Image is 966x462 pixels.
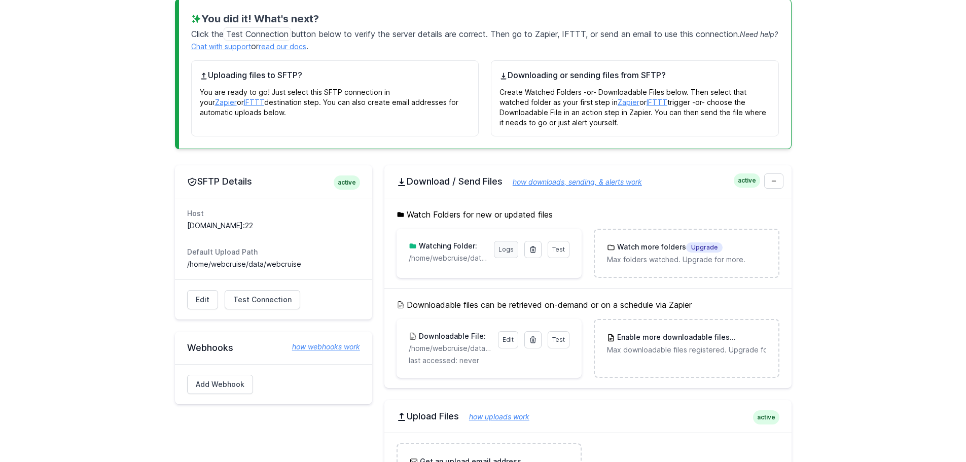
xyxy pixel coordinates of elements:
[740,30,778,39] span: Need help?
[191,42,251,51] a: Chat with support
[548,241,569,258] a: Test
[187,375,253,394] a: Add Webhook
[259,42,306,51] a: read our docs
[734,173,760,188] span: active
[499,69,770,81] h4: Downloading or sending files from SFTP?
[607,255,766,265] p: Max folders watched. Upgrade for more.
[397,175,779,188] h2: Download / Send Files
[498,331,518,348] a: Edit
[499,81,770,128] p: Create Watched Folders -or- Downloadable Files below. Then select that watched folder as your fir...
[552,336,565,343] span: Test
[595,320,778,367] a: Enable more downloadable filesUpgrade Max downloadable files registered. Upgrade for more.
[334,175,360,190] span: active
[417,331,486,341] h3: Downloadable File:
[187,342,360,354] h2: Webhooks
[187,259,360,269] dd: /home/webcruise/data/webcruise
[615,332,766,343] h3: Enable more downloadable files
[618,98,639,106] a: Zapier
[730,333,766,343] span: Upgrade
[225,290,300,309] a: Test Connection
[397,299,779,311] h5: Downloadable files can be retrieved on-demand or on a schedule via Zapier
[503,177,642,186] a: how downloads, sending, & alerts work
[417,241,477,251] h3: Watching Folder:
[647,98,667,106] a: IFTTT
[607,345,766,355] p: Max downloadable files registered. Upgrade for more.
[200,69,471,81] h4: Uploading files to SFTP?
[187,208,360,219] dt: Host
[595,230,778,277] a: Watch more foldersUpgrade Max folders watched. Upgrade for more.
[233,295,292,305] span: Test Connection
[615,242,723,253] h3: Watch more folders
[191,12,779,26] h3: You did it! What's next?
[409,343,492,353] p: /home/webcruise/data/webcruise/Client_*
[494,241,518,258] a: Logs
[187,247,360,257] dt: Default Upload Path
[282,342,360,352] a: how webhooks work
[200,81,471,118] p: You are ready to go! Just select this SFTP connection in your or destination step. You can also c...
[187,221,360,231] dd: [DOMAIN_NAME]:22
[686,242,723,253] span: Upgrade
[409,253,488,263] p: /home/webcruise/data/webcruise
[459,412,529,421] a: how uploads work
[187,175,360,188] h2: SFTP Details
[548,331,569,348] a: Test
[191,26,779,52] p: Click the button below to verify the server details are correct. Then go to Zapier, IFTTT, or sen...
[397,410,779,422] h2: Upload Files
[244,98,264,106] a: IFTTT
[187,290,218,309] a: Edit
[753,410,779,424] span: active
[409,356,569,366] p: last accessed: never
[215,98,237,106] a: Zapier
[397,208,779,221] h5: Watch Folders for new or updated files
[224,27,291,41] span: Test Connection
[552,245,565,253] span: Test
